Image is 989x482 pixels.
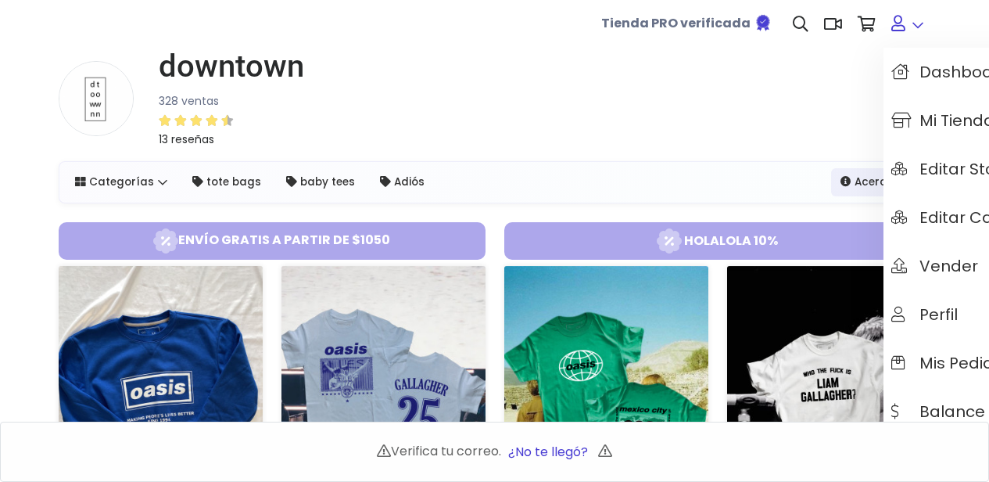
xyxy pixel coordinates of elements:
[59,61,134,136] img: small.png
[183,168,271,196] a: tote bags
[891,306,958,323] span: Perfil
[159,131,214,147] small: 13 reseñas
[371,168,434,196] a: Adiós
[501,435,595,469] button: ¿No te llegó?
[831,168,921,196] a: Acerca de
[159,110,304,149] a: 13 reseñas
[277,168,364,196] a: baby tees
[159,48,304,85] h1: downtown
[891,257,978,275] span: Vender
[159,111,234,130] div: 4.62 / 5
[146,48,304,85] a: downtown
[754,13,772,32] img: Tienda verificada
[66,168,177,196] a: Categorías
[754,232,778,250] p: 10%
[65,228,479,254] span: Envío gratis a partir de $1050
[601,14,751,32] b: Tienda PRO verificada
[891,403,985,420] span: Balance
[684,232,751,250] p: HOLALOLA
[159,93,219,109] small: 328 ventas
